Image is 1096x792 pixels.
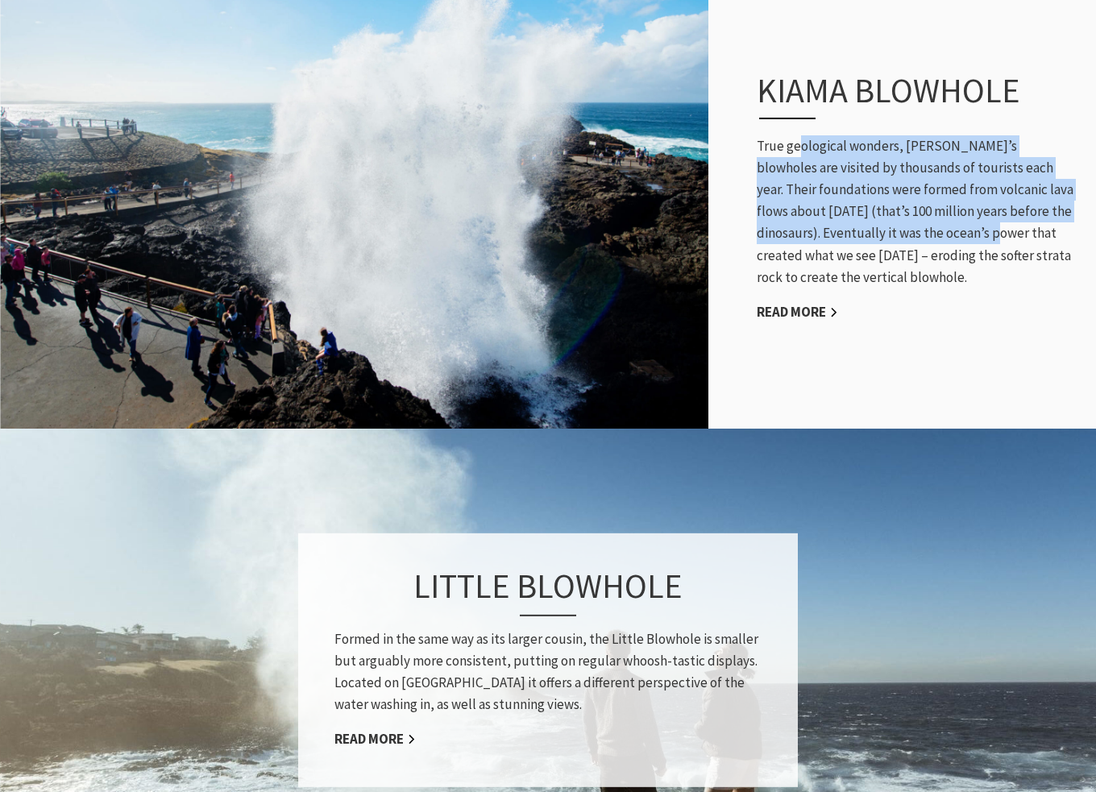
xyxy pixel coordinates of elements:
h3: Little Blowhole [334,566,762,616]
p: True geological wonders, [PERSON_NAME]’s blowholes are visited by thousands of tourists each year... [757,135,1080,288]
a: Read More [334,730,416,748]
p: Formed in the same way as its larger cousin, the Little Blowhole is smaller but arguably more con... [334,628,762,715]
a: Read More [757,303,838,321]
h3: Kiama Blowhole [757,70,1048,118]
